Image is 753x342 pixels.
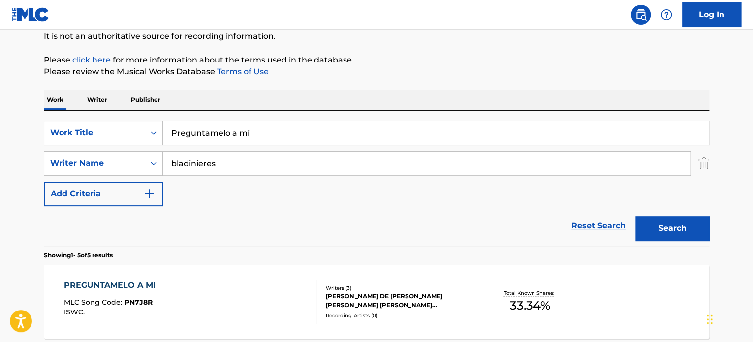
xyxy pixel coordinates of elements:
[503,289,556,297] p: Total Known Shares:
[44,54,709,66] p: Please for more information about the terms used in the database.
[125,298,153,307] span: PN7J8R
[44,251,113,260] p: Showing 1 - 5 of 5 results
[44,31,709,42] p: It is not an authoritative source for recording information.
[698,151,709,176] img: Delete Criterion
[682,2,741,27] a: Log In
[631,5,651,25] a: Public Search
[635,9,647,21] img: search
[660,9,672,21] img: help
[128,90,163,110] p: Publisher
[657,5,676,25] div: Help
[704,295,753,342] iframe: Chat Widget
[566,215,630,237] a: Reset Search
[44,90,66,110] p: Work
[50,127,139,139] div: Work Title
[64,298,125,307] span: MLC Song Code :
[50,157,139,169] div: Writer Name
[215,67,269,76] a: Terms of Use
[72,55,111,64] a: click here
[64,308,87,316] span: ISWC :
[64,280,160,291] div: PREGUNTAMELO A MI
[143,188,155,200] img: 9d2ae6d4665cec9f34b9.svg
[326,284,474,292] div: Writers ( 3 )
[510,297,550,314] span: 33.34 %
[707,305,713,334] div: Drag
[44,265,709,339] a: PREGUNTAMELO A MIMLC Song Code:PN7J8RISWC:Writers (3)[PERSON_NAME] DE [PERSON_NAME] [PERSON_NAME]...
[44,182,163,206] button: Add Criteria
[44,66,709,78] p: Please review the Musical Works Database
[84,90,110,110] p: Writer
[635,216,709,241] button: Search
[326,312,474,319] div: Recording Artists ( 0 )
[44,121,709,246] form: Search Form
[326,292,474,310] div: [PERSON_NAME] DE [PERSON_NAME] [PERSON_NAME] [PERSON_NAME] [PERSON_NAME]
[12,7,50,22] img: MLC Logo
